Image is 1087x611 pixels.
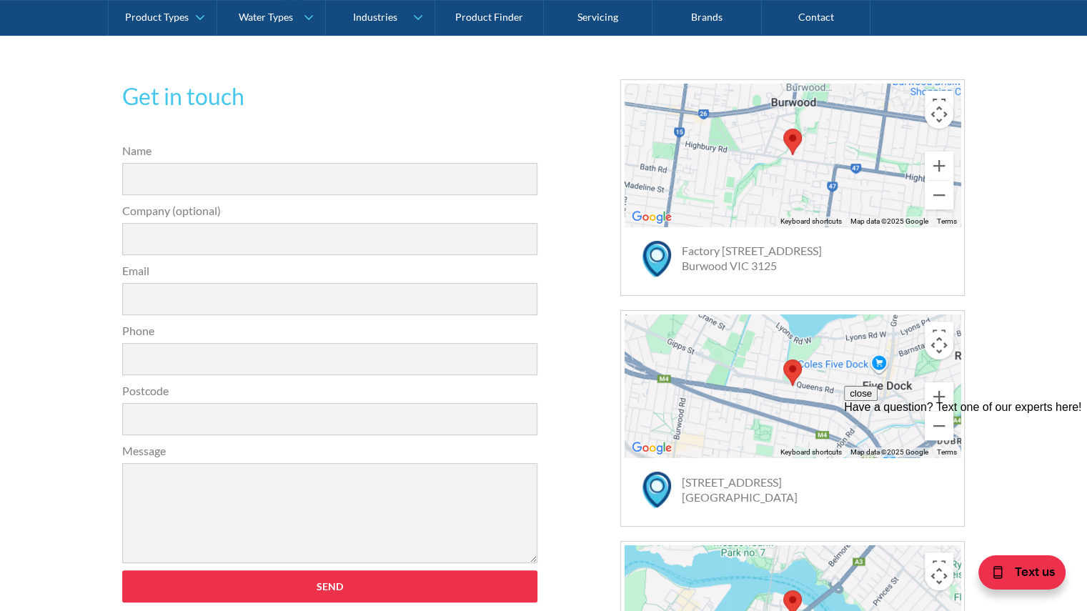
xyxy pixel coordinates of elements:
[682,475,798,504] a: [STREET_ADDRESS][GEOGRAPHIC_DATA]
[122,79,538,114] h2: Get in touch
[122,442,538,460] label: Message
[628,208,675,227] a: Open this area in Google Maps (opens a new window)
[844,386,1087,557] iframe: podium webchat widget prompt
[239,11,293,24] div: Water Types
[925,562,953,590] button: Map camera controls
[628,439,675,457] img: Google
[122,322,538,339] label: Phone
[936,217,956,225] a: Terms
[122,262,538,279] label: Email
[925,181,953,209] button: Zoom out
[628,208,675,227] img: Google
[122,142,538,159] label: Name
[925,91,953,119] button: Toggle fullscreen view
[780,447,841,457] button: Keyboard shortcuts
[780,217,841,227] button: Keyboard shortcuts
[682,244,822,272] a: Factory [STREET_ADDRESS]Burwood VIC 3125
[125,11,189,24] div: Product Types
[778,123,808,161] div: Map pin
[850,217,928,225] span: Map data ©2025 Google
[925,331,953,359] button: Map camera controls
[122,382,538,399] label: Postcode
[925,151,953,180] button: Zoom in
[628,439,675,457] a: Open this area in Google Maps (opens a new window)
[642,241,671,277] img: map marker icon
[925,382,953,411] button: Zoom in
[352,11,397,24] div: Industries
[122,570,538,602] input: Send
[925,100,953,129] button: Map camera controls
[925,322,953,350] button: Toggle fullscreen view
[944,540,1087,611] iframe: podium webchat widget bubble
[778,354,808,392] div: Map pin
[642,472,671,508] img: map marker icon
[122,202,538,219] label: Company (optional)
